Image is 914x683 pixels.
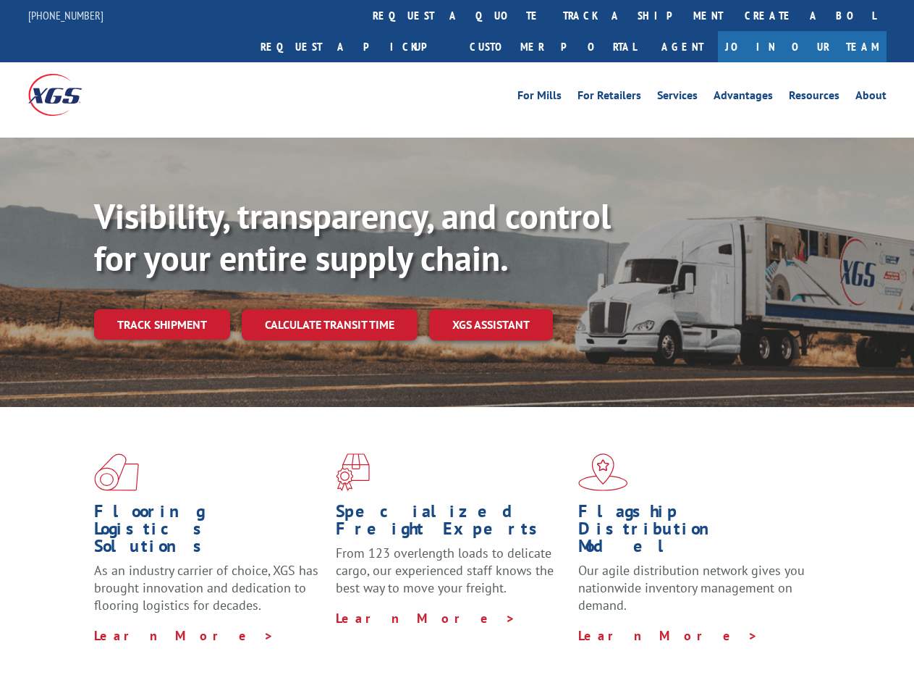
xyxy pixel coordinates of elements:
[577,90,641,106] a: For Retailers
[336,503,567,545] h1: Specialized Freight Experts
[578,503,809,562] h1: Flagship Distribution Model
[28,8,103,22] a: [PHONE_NUMBER]
[94,453,139,491] img: xgs-icon-total-supply-chain-intelligence-red
[94,309,230,340] a: Track shipment
[94,193,611,280] b: Visibility, transparency, and control for your entire supply chain.
[336,453,370,491] img: xgs-icon-focused-on-flooring-red
[250,31,459,62] a: Request a pickup
[517,90,562,106] a: For Mills
[459,31,647,62] a: Customer Portal
[336,545,567,609] p: From 123 overlength loads to delicate cargo, our experienced staff knows the best way to move you...
[578,453,628,491] img: xgs-icon-flagship-distribution-model-red
[789,90,839,106] a: Resources
[718,31,887,62] a: Join Our Team
[714,90,773,106] a: Advantages
[429,309,553,340] a: XGS ASSISTANT
[94,562,318,613] span: As an industry carrier of choice, XGS has brought innovation and dedication to flooring logistics...
[578,627,758,644] a: Learn More >
[657,90,698,106] a: Services
[336,610,516,627] a: Learn More >
[94,627,274,644] a: Learn More >
[855,90,887,106] a: About
[94,503,325,562] h1: Flooring Logistics Solutions
[578,562,805,613] span: Our agile distribution network gives you nationwide inventory management on demand.
[242,309,418,340] a: Calculate transit time
[647,31,718,62] a: Agent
